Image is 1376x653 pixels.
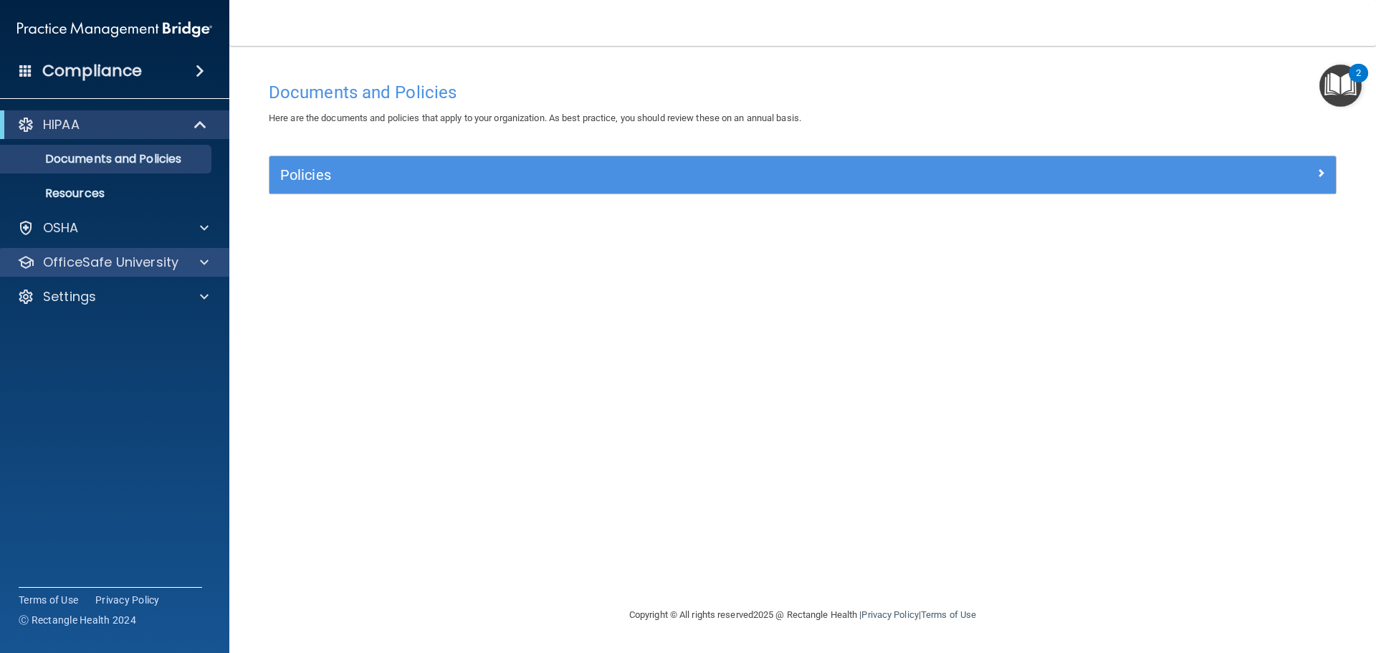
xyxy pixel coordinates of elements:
p: Settings [43,288,96,305]
h4: Compliance [42,61,142,81]
p: OSHA [43,219,79,237]
p: Resources [9,186,205,201]
h4: Documents and Policies [269,83,1337,102]
p: Documents and Policies [9,152,205,166]
a: Terms of Use [19,593,78,607]
a: OfficeSafe University [17,254,209,271]
div: Copyright © All rights reserved 2025 @ Rectangle Health | | [541,592,1064,638]
button: Open Resource Center, 2 new notifications [1319,65,1362,107]
img: PMB logo [17,15,212,44]
a: HIPAA [17,116,208,133]
a: Settings [17,288,209,305]
a: Terms of Use [921,609,976,620]
h5: Policies [280,167,1059,183]
a: Policies [280,163,1325,186]
p: OfficeSafe University [43,254,178,271]
span: Ⓒ Rectangle Health 2024 [19,613,136,627]
span: Here are the documents and policies that apply to your organization. As best practice, you should... [269,113,801,123]
iframe: Drift Widget Chat Controller [1128,551,1359,609]
div: 2 [1356,73,1361,92]
p: HIPAA [43,116,80,133]
a: Privacy Policy [95,593,160,607]
a: OSHA [17,219,209,237]
a: Privacy Policy [861,609,918,620]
